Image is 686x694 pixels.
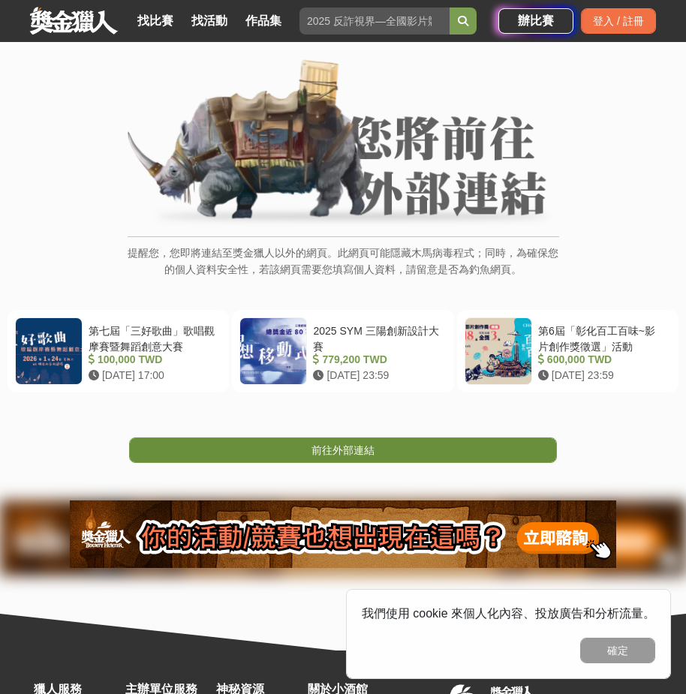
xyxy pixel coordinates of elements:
[538,323,665,352] div: 第6屆「彰化百工百味~影片創作獎徵選」活動
[8,310,229,392] a: 第七屆「三好歌曲」歌唱觀摩賽暨舞蹈創意大賽 100,000 TWD [DATE] 17:00
[313,323,440,352] div: 2025 SYM 三陽創新設計大賽
[89,323,215,352] div: 第七屆「三好歌曲」歌唱觀摩賽暨舞蹈創意大賽
[498,8,573,34] a: 辦比賽
[239,11,287,32] a: 作品集
[185,11,233,32] a: 找活動
[299,8,450,35] input: 2025 反詐視界—全國影片競賽
[129,437,557,463] a: 前往外部連結
[538,352,665,368] div: 600,000 TWD
[70,500,616,568] img: 7a3d231f-c67f-4824-b3f3-907ba2bced73.png
[128,59,559,229] img: External Link Banner
[362,607,655,620] span: 我們使用 cookie 來個人化內容、投放廣告和分析流量。
[581,8,656,34] div: 登入 / 註冊
[128,245,559,293] p: 提醒您，您即將連結至獎金獵人以外的網頁。此網頁可能隱藏木馬病毒程式；同時，為確保您的個人資料安全性，若該網頁需要您填寫個人資料，請留意是否為釣魚網頁。
[89,352,215,368] div: 100,000 TWD
[457,310,678,392] a: 第6屆「彰化百工百味~影片創作獎徵選」活動 600,000 TWD [DATE] 23:59
[538,368,665,383] div: [DATE] 23:59
[131,11,179,32] a: 找比賽
[89,368,215,383] div: [DATE] 17:00
[580,638,655,663] button: 確定
[232,310,453,392] a: 2025 SYM 三陽創新設計大賽 779,200 TWD [DATE] 23:59
[311,444,375,456] span: 前往外部連結
[313,368,440,383] div: [DATE] 23:59
[313,352,440,368] div: 779,200 TWD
